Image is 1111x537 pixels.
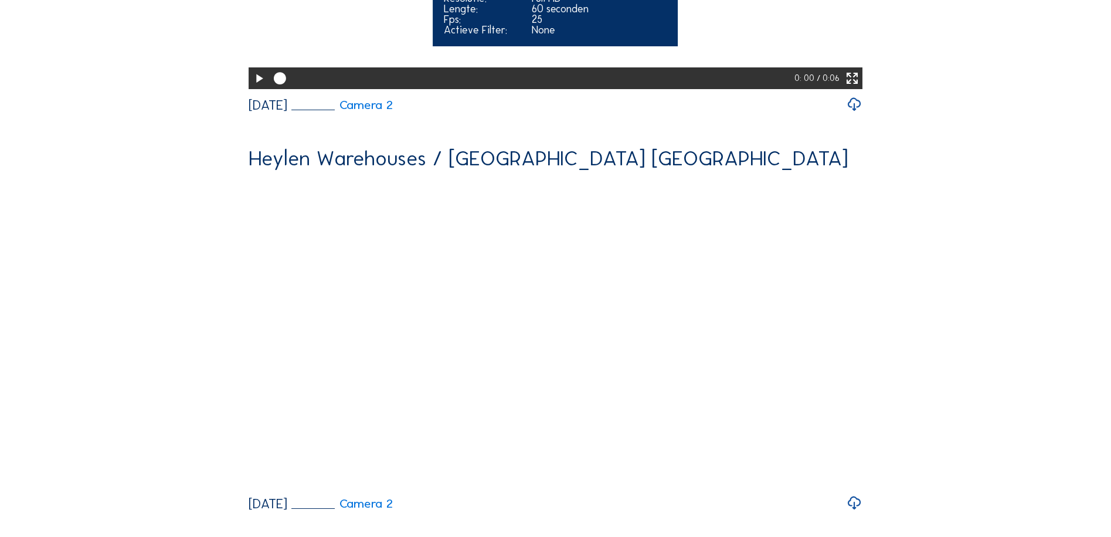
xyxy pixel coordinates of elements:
div: Fps: [444,15,526,25]
div: [DATE] [249,98,287,112]
div: / 0:06 [817,67,840,89]
div: 60 seconden [532,4,667,15]
div: None [532,25,667,36]
div: Actieve Filter: [444,25,526,36]
div: Heylen Warehouses / [GEOGRAPHIC_DATA] [GEOGRAPHIC_DATA] [249,148,848,169]
a: Camera 2 [291,498,392,510]
div: [DATE] [249,497,287,511]
div: 25 [532,15,667,25]
video: Your browser does not support the video tag. [249,179,863,486]
div: Lengte: [444,4,526,15]
div: 0: 00 [794,67,817,89]
a: Camera 2 [291,99,392,111]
